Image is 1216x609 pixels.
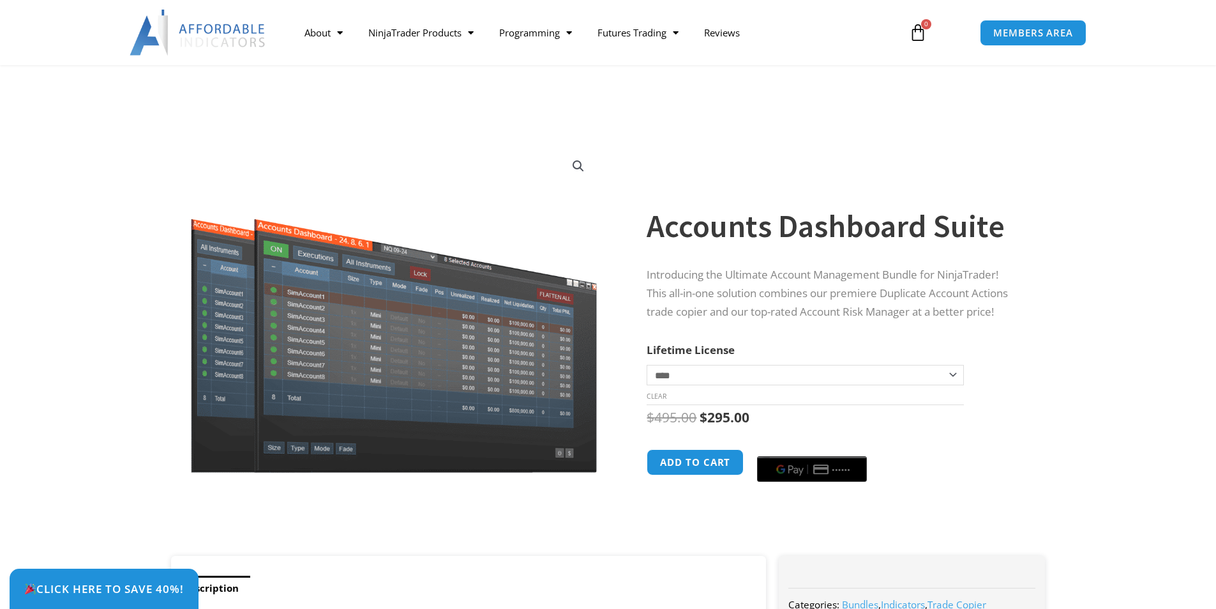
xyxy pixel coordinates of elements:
[993,28,1073,38] span: MEMBERS AREA
[647,408,696,426] bdi: 495.00
[356,18,486,47] a: NinjaTrader Products
[691,18,753,47] a: Reviews
[700,408,749,426] bdi: 295.00
[757,456,867,482] button: Buy with GPay
[980,20,1086,46] a: MEMBERS AREA
[567,155,590,178] a: View full-screen image gallery
[647,204,1019,249] h1: Accounts Dashboard Suite
[585,18,691,47] a: Futures Trading
[921,19,931,29] span: 0
[647,343,735,357] label: Lifetime License
[25,583,36,594] img: 🎉
[890,14,946,51] a: 0
[24,583,184,594] span: Click Here to save 40%!
[130,10,267,56] img: LogoAI | Affordable Indicators – NinjaTrader
[486,18,585,47] a: Programming
[647,449,744,475] button: Add to cart
[292,18,894,47] nav: Menu
[10,569,199,609] a: 🎉Click Here to save 40%!
[833,465,852,474] text: ••••••
[292,18,356,47] a: About
[189,145,599,473] img: Screenshot 2024-08-26 155710eeeee
[647,266,1019,321] p: Introducing the Ultimate Account Management Bundle for NinjaTrader! This all-in-one solution comb...
[700,408,707,426] span: $
[647,408,654,426] span: $
[647,392,666,401] a: Clear options
[754,447,869,449] iframe: Secure payment input frame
